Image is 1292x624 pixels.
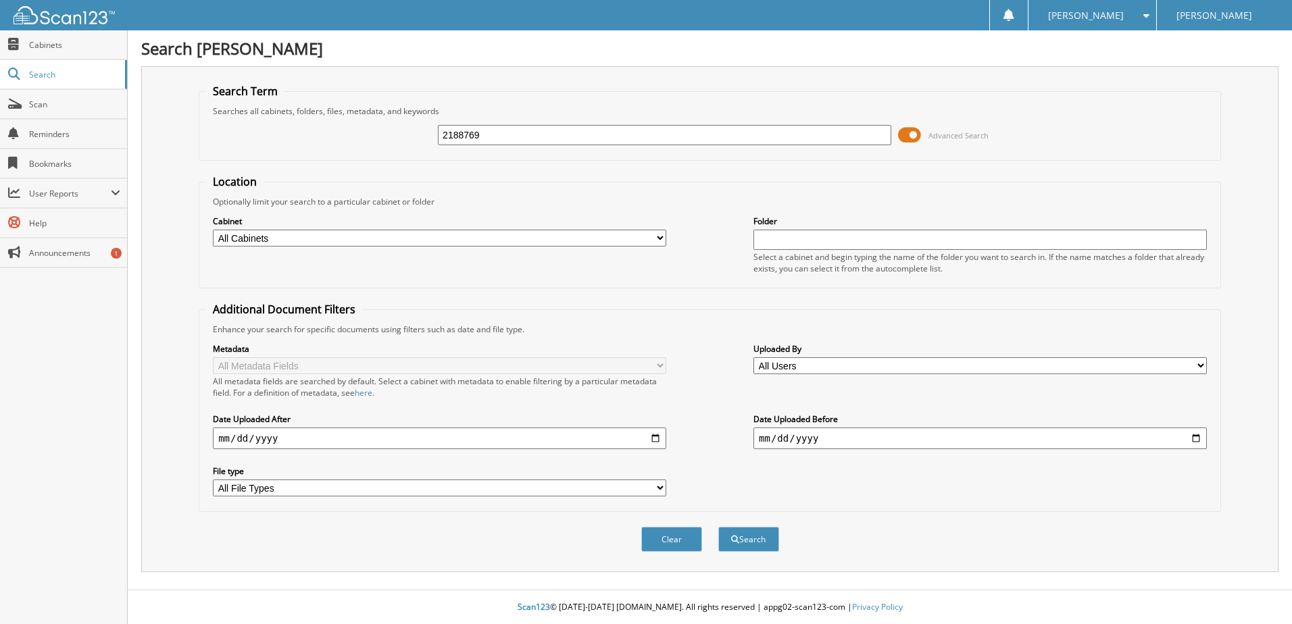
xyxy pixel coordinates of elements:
legend: Search Term [206,84,284,99]
div: © [DATE]-[DATE] [DOMAIN_NAME]. All rights reserved | appg02-scan123-com | [128,591,1292,624]
img: scan123-logo-white.svg [14,6,115,24]
span: Search [29,69,118,80]
span: Reminders [29,128,120,140]
input: start [213,427,666,449]
label: Uploaded By [753,343,1207,355]
div: Optionally limit your search to a particular cabinet or folder [206,196,1214,207]
label: Folder [753,215,1207,227]
legend: Location [206,174,264,189]
legend: Additional Document Filters [206,302,362,317]
label: Date Uploaded After [213,413,666,425]
label: Metadata [213,343,666,355]
span: [PERSON_NAME] [1176,11,1252,20]
span: Advanced Search [928,130,989,140]
a: Privacy Policy [852,601,903,613]
span: Bookmarks [29,158,120,170]
span: Cabinets [29,39,120,51]
span: Help [29,217,120,229]
span: User Reports [29,188,111,199]
span: [PERSON_NAME] [1048,11,1124,20]
button: Clear [641,527,702,552]
label: Date Uploaded Before [753,413,1207,425]
label: File type [213,465,666,477]
input: end [753,427,1207,449]
span: Announcements [29,247,120,259]
iframe: Chat Widget [1224,559,1292,624]
div: Enhance your search for specific documents using filters such as date and file type. [206,323,1214,335]
span: Scan [29,99,120,110]
a: here [355,387,372,398]
span: Scan123 [518,601,550,613]
label: Cabinet [213,215,666,227]
div: Select a cabinet and begin typing the name of the folder you want to search in. If the name match... [753,251,1207,274]
div: Searches all cabinets, folders, files, metadata, and keywords [206,105,1214,117]
div: 1 [111,248,122,259]
button: Search [718,527,779,552]
div: All metadata fields are searched by default. Select a cabinet with metadata to enable filtering b... [213,375,666,398]
h1: Search [PERSON_NAME] [141,37,1278,59]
